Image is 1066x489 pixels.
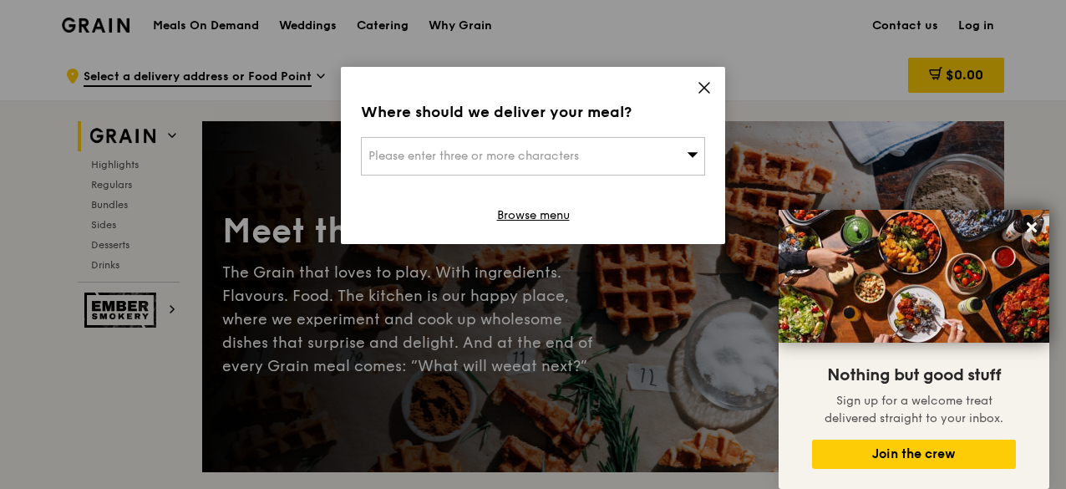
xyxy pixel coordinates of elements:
a: Browse menu [497,207,570,224]
img: DSC07876-Edit02-Large.jpeg [779,210,1049,343]
span: Nothing but good stuff [827,365,1001,385]
button: Close [1018,214,1045,241]
div: Where should we deliver your meal? [361,100,705,124]
span: Sign up for a welcome treat delivered straight to your inbox. [825,394,1003,425]
span: Please enter three or more characters [368,149,579,163]
button: Join the crew [812,440,1016,469]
